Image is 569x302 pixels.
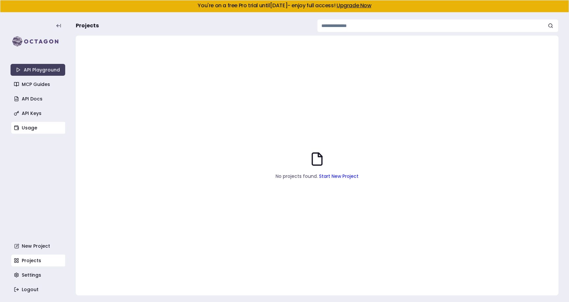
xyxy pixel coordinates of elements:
a: New Project [11,240,66,252]
h5: You're on a free Pro trial until [DATE] - enjoy full access! [6,3,563,8]
a: MCP Guides [11,78,66,90]
a: Upgrade Now [337,2,371,9]
a: API Keys [11,107,66,119]
a: API Playground [11,64,65,76]
a: Logout [11,284,66,295]
span: Projects [76,22,99,30]
a: API Docs [11,93,66,105]
a: Usage [11,122,66,134]
img: logo-rect-yK7x_WSZ.svg [11,35,65,48]
p: No projects found. [245,173,389,179]
a: Projects [11,255,66,266]
a: Settings [11,269,66,281]
a: Start New Project [319,173,359,179]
